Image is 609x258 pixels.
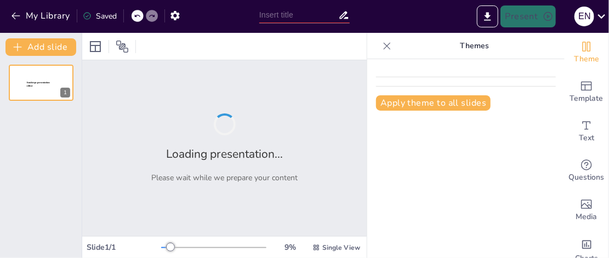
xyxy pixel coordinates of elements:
p: Themes [396,33,554,59]
h2: Loading presentation... [166,146,283,162]
div: Saved [83,11,117,21]
button: My Library [8,7,75,25]
span: Text [579,132,594,144]
div: Add ready made slides [565,72,608,112]
div: Add images, graphics, shapes or video [565,191,608,230]
span: Single View [322,243,360,252]
button: Apply theme to all slides [376,95,491,111]
span: Sendsteps presentation editor [27,82,50,88]
span: Position [116,40,129,53]
input: Insert title [259,7,338,23]
span: Template [570,93,604,105]
p: Please wait while we prepare your content [151,173,298,183]
div: Add text boxes [565,112,608,151]
button: Export to PowerPoint [477,5,498,27]
span: Questions [569,171,605,184]
button: Present [500,5,555,27]
div: E N [574,7,594,26]
span: Media [576,211,597,223]
div: 9 % [277,242,304,253]
span: Theme [574,53,599,65]
div: 1 [60,88,70,98]
div: 1 [9,65,73,101]
button: E N [574,5,594,27]
button: Add slide [5,38,76,56]
div: Get real-time input from your audience [565,151,608,191]
div: Layout [87,38,104,55]
div: Slide 1 / 1 [87,242,161,253]
div: Change the overall theme [565,33,608,72]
